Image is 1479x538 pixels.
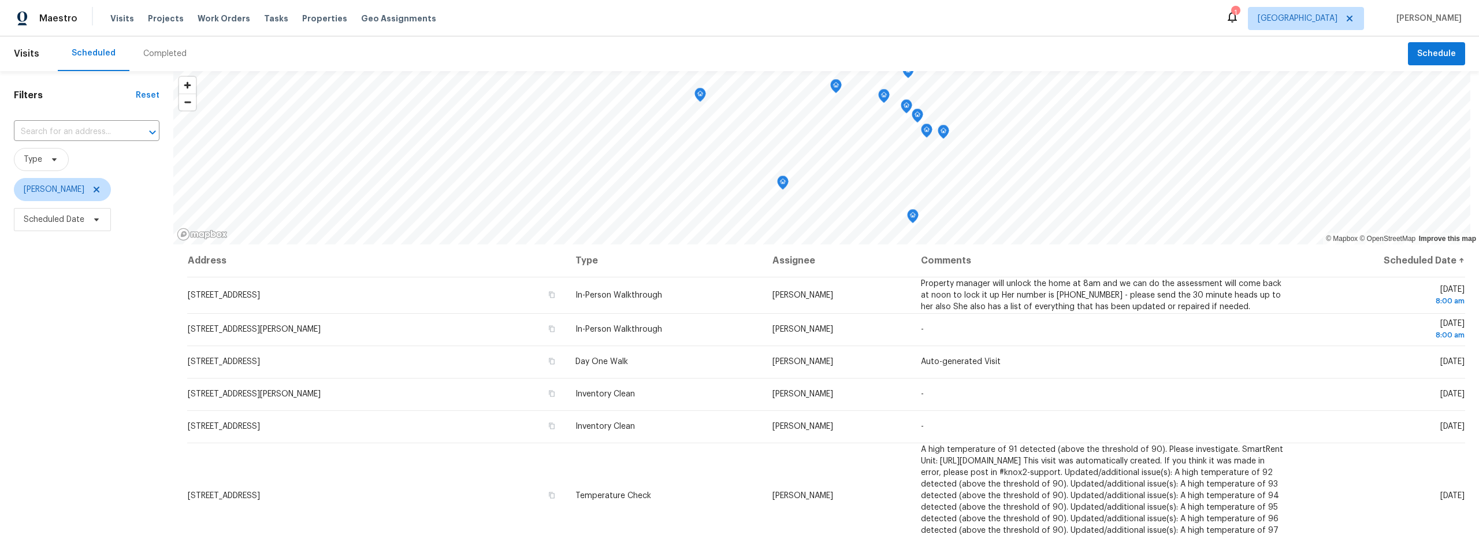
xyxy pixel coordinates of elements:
button: Copy Address [547,490,557,500]
span: [PERSON_NAME] [772,358,833,366]
a: OpenStreetMap [1359,235,1415,243]
th: Assignee [763,244,912,277]
span: Maestro [39,13,77,24]
button: Open [144,124,161,140]
span: Tasks [264,14,288,23]
div: Map marker [938,125,949,143]
div: Map marker [694,88,706,106]
span: Work Orders [198,13,250,24]
button: Schedule [1408,42,1465,66]
button: Copy Address [547,290,557,300]
button: Copy Address [547,388,557,399]
span: [PERSON_NAME] [772,492,833,500]
span: Scheduled Date [24,214,84,225]
span: [DATE] [1305,285,1465,307]
span: [DATE] [1305,320,1465,341]
span: - [921,325,924,333]
div: Scheduled [72,47,116,59]
div: Map marker [777,176,789,194]
div: Completed [143,48,187,60]
div: Map marker [912,109,923,127]
input: Search for an address... [14,123,127,141]
h1: Filters [14,90,136,101]
span: Visits [14,41,39,66]
span: Properties [302,13,347,24]
th: Comments [912,244,1295,277]
button: Copy Address [547,324,557,334]
span: - [921,422,924,431]
span: Projects [148,13,184,24]
button: Zoom out [179,94,196,110]
span: Property manager will unlock the home at 8am and we can do the assessment will come back at noon ... [921,280,1281,311]
span: In-Person Walkthrough [575,325,662,333]
span: Type [24,154,42,165]
div: Reset [136,90,159,101]
span: [DATE] [1440,422,1465,431]
span: [STREET_ADDRESS] [188,291,260,299]
span: [PERSON_NAME] [24,184,84,195]
span: [PERSON_NAME] [1392,13,1462,24]
div: Map marker [878,89,890,107]
span: [STREET_ADDRESS] [188,492,260,500]
th: Address [187,244,566,277]
span: Auto-generated Visit [921,358,1001,366]
span: [PERSON_NAME] [772,422,833,431]
div: 8:00 am [1305,329,1465,341]
span: Geo Assignments [361,13,436,24]
div: Map marker [901,99,912,117]
a: Mapbox [1326,235,1358,243]
span: Day One Walk [575,358,628,366]
button: Zoom in [179,77,196,94]
span: [PERSON_NAME] [772,291,833,299]
div: 8:00 am [1305,295,1465,307]
span: [PERSON_NAME] [772,390,833,398]
span: [STREET_ADDRESS][PERSON_NAME] [188,325,321,333]
span: [STREET_ADDRESS] [188,358,260,366]
span: [STREET_ADDRESS] [188,422,260,431]
a: Mapbox homepage [177,228,228,241]
div: Map marker [907,209,919,227]
span: [PERSON_NAME] [772,325,833,333]
span: [DATE] [1440,358,1465,366]
span: - [921,390,924,398]
span: [GEOGRAPHIC_DATA] [1258,13,1337,24]
div: Map marker [830,79,842,97]
button: Copy Address [547,356,557,366]
span: Visits [110,13,134,24]
button: Copy Address [547,421,557,431]
span: In-Person Walkthrough [575,291,662,299]
div: Map marker [902,64,914,82]
span: Inventory Clean [575,422,635,431]
span: Schedule [1417,47,1456,61]
canvas: Map [173,71,1470,244]
span: [DATE] [1440,492,1465,500]
th: Type [566,244,763,277]
span: [STREET_ADDRESS][PERSON_NAME] [188,390,321,398]
a: Improve this map [1419,235,1476,243]
th: Scheduled Date ↑ [1295,244,1465,277]
div: Map marker [921,124,932,142]
span: Inventory Clean [575,390,635,398]
span: Temperature Check [575,492,651,500]
div: 1 [1231,7,1239,18]
span: [DATE] [1440,390,1465,398]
